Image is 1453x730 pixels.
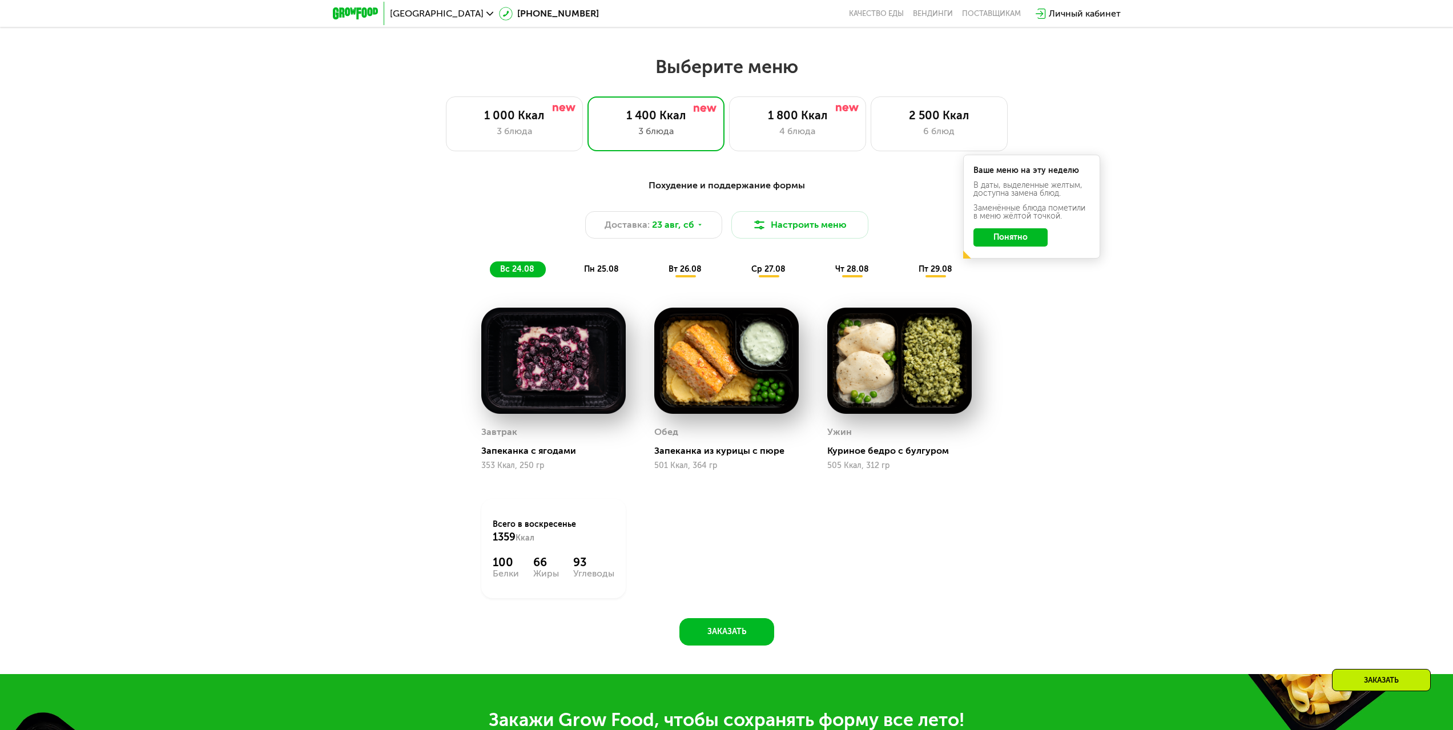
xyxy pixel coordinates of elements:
[973,204,1090,220] div: Заменённые блюда пометили в меню жёлтой точкой.
[741,108,854,122] div: 1 800 Ккал
[669,264,702,274] span: вт 26.08
[493,569,519,578] div: Белки
[599,108,713,122] div: 1 400 Ккал
[731,211,868,239] button: Настроить меню
[849,9,904,18] a: Качество еды
[458,108,571,122] div: 1 000 Ккал
[599,124,713,138] div: 3 блюда
[962,9,1021,18] div: поставщикам
[883,108,996,122] div: 2 500 Ккал
[573,569,614,578] div: Углеводы
[533,555,559,569] div: 66
[1049,7,1121,21] div: Личный кабинет
[605,218,650,232] span: Доставка:
[573,555,614,569] div: 93
[493,519,614,544] div: Всего в воскресенье
[654,461,799,470] div: 501 Ккал, 364 гр
[37,55,1416,78] h2: Выберите меню
[481,461,626,470] div: 353 Ккал, 250 гр
[827,445,981,457] div: Куриное бедро с булгуром
[654,445,808,457] div: Запеканка из курицы с пюре
[827,461,972,470] div: 505 Ккал, 312 гр
[533,569,559,578] div: Жиры
[584,264,619,274] span: пн 25.08
[516,533,534,543] span: Ккал
[973,182,1090,197] div: В даты, выделенные желтым, доступна замена блюд.
[1332,669,1431,691] div: Заказать
[654,424,678,441] div: Обед
[973,228,1048,247] button: Понятно
[652,218,694,232] span: 23 авг, сб
[913,9,953,18] a: Вендинги
[493,531,516,543] span: 1359
[679,618,774,646] button: Заказать
[499,7,599,21] a: [PHONE_NUMBER]
[500,264,534,274] span: вс 24.08
[919,264,952,274] span: пт 29.08
[827,424,852,441] div: Ужин
[835,264,869,274] span: чт 28.08
[481,424,517,441] div: Завтрак
[390,9,484,18] span: [GEOGRAPHIC_DATA]
[883,124,996,138] div: 6 блюд
[493,555,519,569] div: 100
[458,124,571,138] div: 3 блюда
[389,179,1065,193] div: Похудение и поддержание формы
[741,124,854,138] div: 4 блюда
[751,264,786,274] span: ср 27.08
[481,445,635,457] div: Запеканка с ягодами
[973,167,1090,175] div: Ваше меню на эту неделю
